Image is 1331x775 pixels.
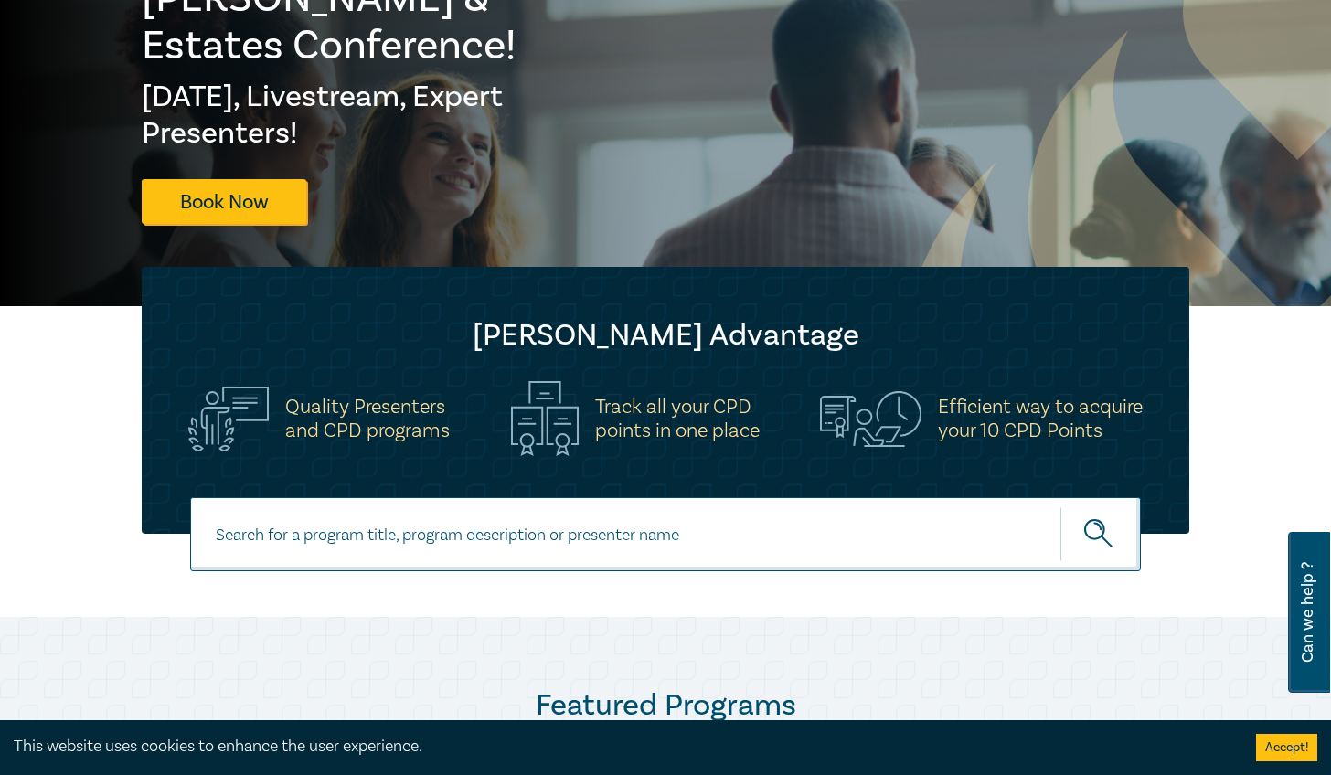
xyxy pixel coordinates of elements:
[142,79,551,152] h2: [DATE], Livestream, Expert Presenters!
[190,497,1141,571] input: Search for a program title, program description or presenter name
[511,381,579,456] img: Track all your CPD<br>points in one place
[285,395,450,442] h5: Quality Presenters and CPD programs
[178,317,1153,354] h2: [PERSON_NAME] Advantage
[938,395,1143,442] h5: Efficient way to acquire your 10 CPD Points
[142,179,306,224] a: Book Now
[595,395,760,442] h5: Track all your CPD points in one place
[1256,734,1317,761] button: Accept cookies
[188,387,269,451] img: Quality Presenters<br>and CPD programs
[14,735,1229,759] div: This website uses cookies to enhance the user experience.
[1299,543,1316,682] span: Can we help ?
[142,687,1189,724] h2: Featured Programs
[820,391,921,446] img: Efficient way to acquire<br>your 10 CPD Points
